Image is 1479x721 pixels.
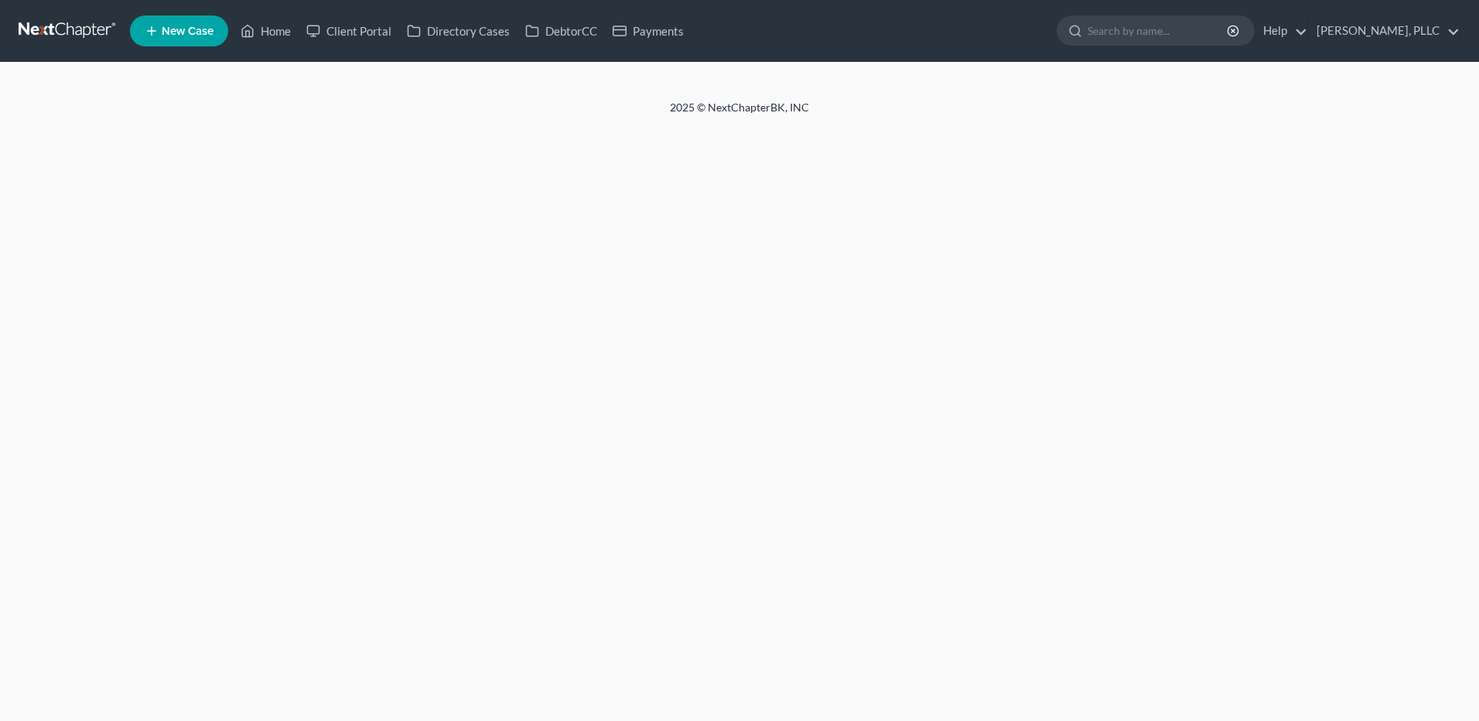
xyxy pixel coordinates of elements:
a: DebtorCC [517,17,605,45]
a: [PERSON_NAME], PLLC [1309,17,1460,45]
a: Help [1255,17,1307,45]
div: 2025 © NextChapterBK, INC [299,100,1180,128]
input: Search by name... [1088,16,1229,45]
a: Home [233,17,299,45]
a: Client Portal [299,17,399,45]
a: Payments [605,17,692,45]
a: Directory Cases [399,17,517,45]
span: New Case [162,26,213,37]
